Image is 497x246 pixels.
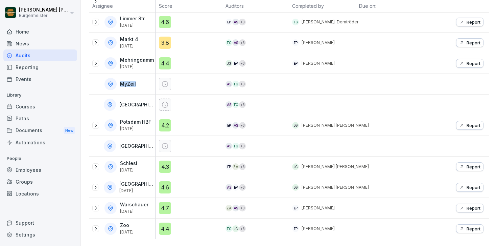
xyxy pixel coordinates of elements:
p: [PERSON_NAME]-Demtröder [302,19,358,25]
div: AS [232,122,239,129]
div: 3.8 [159,37,171,49]
div: + 3 [239,39,246,46]
div: TG [226,39,232,46]
div: ZA [232,163,239,170]
div: 4.4 [159,57,171,69]
p: [DATE] [119,188,154,193]
a: Groups [3,176,77,188]
div: JG [292,163,299,170]
p: [DATE] [120,168,137,172]
a: Automations [3,137,77,148]
p: Score [159,2,219,9]
div: AS [226,143,232,149]
div: + 3 [239,163,246,170]
div: EP [232,60,239,67]
div: JG [292,122,299,129]
button: Report [456,59,483,68]
p: Library [3,90,77,101]
div: + 3 [239,122,246,129]
a: Employees [3,164,77,176]
a: Audits [3,49,77,61]
p: Markt 4 [120,37,138,42]
p: [PERSON_NAME] [PERSON_NAME] [302,184,369,190]
p: Schlesi [120,161,137,166]
p: Report [467,226,480,231]
div: AS [226,184,232,191]
p: [PERSON_NAME] [302,226,335,232]
p: Report [467,205,480,211]
div: 4.2 [159,119,171,131]
p: [DATE] [120,209,148,214]
p: Mehringdamm [120,57,154,63]
div: 4.6 [159,181,171,193]
p: [PERSON_NAME] [PERSON_NAME] [PERSON_NAME] [19,7,68,13]
p: Report [467,19,480,25]
div: + 3 [239,19,246,25]
p: Report [467,164,480,169]
a: DocumentsNew [3,124,77,137]
button: Report [456,38,483,47]
div: EP [292,60,299,67]
p: [DATE] [120,126,151,131]
p: Report [467,123,480,128]
div: Documents [3,124,77,137]
p: Report [467,61,480,66]
div: ZA [226,205,232,211]
p: Burgermeister [19,13,68,18]
p: Report [467,185,480,190]
div: EP [226,19,232,25]
div: + 3 [239,81,246,87]
a: Locations [3,188,77,200]
p: [GEOGRAPHIC_DATA] [119,102,154,108]
div: + 3 [239,205,246,211]
p: [GEOGRAPHIC_DATA] [119,181,154,187]
a: Settings [3,229,77,241]
div: 4.4 [159,223,171,235]
a: Events [3,73,77,85]
div: 4.7 [159,202,171,214]
p: [DATE] [120,44,138,48]
div: Support [3,217,77,229]
div: 4.3 [159,161,171,173]
p: [DATE] [120,230,134,234]
a: News [3,38,77,49]
div: EP [232,184,239,191]
div: EP [226,122,232,129]
div: TG [232,143,239,149]
div: 4.6 [159,16,171,28]
div: EP [226,163,232,170]
div: JG [292,184,299,191]
button: Report [456,204,483,212]
button: Report [456,162,483,171]
button: Report [456,224,483,233]
button: Report [456,18,483,26]
p: People [3,153,77,164]
div: AS [226,101,232,108]
p: Report [467,40,480,45]
a: Reporting [3,61,77,73]
div: EP [292,205,299,211]
p: Limmer Str. [120,16,146,22]
div: AS [232,205,239,211]
div: EP [292,39,299,46]
p: [PERSON_NAME] [302,40,335,46]
button: Report [456,121,483,130]
p: [PERSON_NAME] [PERSON_NAME] [302,122,369,128]
div: Paths [3,112,77,124]
div: + 3 [239,143,246,149]
a: Courses [3,101,77,112]
div: + 3 [239,60,246,67]
div: TG [226,225,232,232]
p: MyZeil [120,81,136,87]
div: TG [292,19,299,25]
div: JG [226,60,232,67]
p: Completed by [292,2,352,9]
